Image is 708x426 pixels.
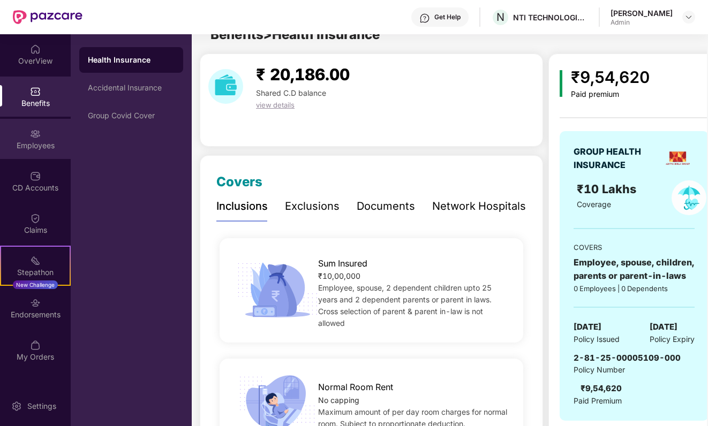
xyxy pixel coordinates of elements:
img: icon [234,260,321,321]
span: Policy Number [574,365,625,374]
div: ₹9,54,620 [581,382,622,395]
span: [DATE] [574,321,601,333]
div: GROUP HEALTH INSURANCE [574,145,660,172]
span: Sum Insured [318,257,367,270]
img: svg+xml;base64,PHN2ZyBpZD0iSG9tZSIgeG1sbnM9Imh0dHA6Ly93d3cudzMub3JnLzIwMDAvc3ZnIiB3aWR0aD0iMjAiIG... [30,44,41,55]
span: Benefits > Health Insurance [210,27,380,42]
span: N [496,11,504,24]
span: 2-81-25-00005109-000 [574,353,681,363]
img: svg+xml;base64,PHN2ZyBpZD0iSGVscC0zMngzMiIgeG1sbnM9Imh0dHA6Ly93d3cudzMub3JnLzIwMDAvc3ZnIiB3aWR0aD... [419,13,430,24]
span: Coverage [577,200,611,209]
div: ₹9,54,620 [571,65,650,90]
div: Settings [24,401,59,412]
img: svg+xml;base64,PHN2ZyBpZD0iQmVuZWZpdHMiIHhtbG5zPSJodHRwOi8vd3d3LnczLm9yZy8yMDAwL3N2ZyIgd2lkdGg9Ij... [30,86,41,97]
span: Covers [216,174,262,189]
div: Paid premium [571,90,650,99]
div: NTI TECHNOLOGIES PRIVATE LIMITED [513,12,588,22]
span: Employee, spouse, 2 dependent children upto 25 years and 2 dependent parents or parent in laws. C... [318,283,492,328]
span: Policy Issued [574,333,620,345]
img: svg+xml;base64,PHN2ZyBpZD0iRW5kb3JzZW1lbnRzIiB4bWxucz0iaHR0cDovL3d3dy53My5vcmcvMjAwMC9zdmciIHdpZH... [30,298,41,308]
div: COVERS [574,242,695,253]
img: icon [560,70,562,97]
div: Inclusions [216,198,268,215]
img: download [208,69,243,104]
span: ₹ 20,186.00 [256,65,350,84]
img: policyIcon [672,180,706,215]
span: [DATE] [650,321,677,333]
span: ₹10 Lakhs [577,182,639,196]
div: Accidental Insurance [88,83,175,92]
img: svg+xml;base64,PHN2ZyBpZD0iU2V0dGluZy0yMHgyMCIgeG1sbnM9Imh0dHA6Ly93d3cudzMub3JnLzIwMDAvc3ZnIiB3aW... [11,401,22,412]
span: Policy Expiry [650,333,695,345]
span: view details [256,101,295,109]
img: svg+xml;base64,PHN2ZyBpZD0iQ0RfQWNjb3VudHMiIGRhdGEtbmFtZT0iQ0QgQWNjb3VudHMiIHhtbG5zPSJodHRwOi8vd3... [30,171,41,181]
div: 0 Employees | 0 Dependents [574,283,695,294]
img: svg+xml;base64,PHN2ZyB4bWxucz0iaHR0cDovL3d3dy53My5vcmcvMjAwMC9zdmciIHdpZHRoPSIyMSIgaGVpZ2h0PSIyMC... [30,255,41,266]
div: [PERSON_NAME] [611,8,673,18]
div: Admin [611,18,673,27]
div: Network Hospitals [432,198,526,215]
div: Stepathon [1,267,70,278]
div: Documents [357,198,415,215]
span: Normal Room Rent [318,381,393,394]
div: Get Help [434,13,461,21]
img: svg+xml;base64,PHN2ZyBpZD0iRW1wbG95ZWVzIiB4bWxucz0iaHR0cDovL3d3dy53My5vcmcvMjAwMC9zdmciIHdpZHRoPS... [30,128,41,139]
img: New Pazcare Logo [13,10,82,24]
div: Employee, spouse, children, parents or parent-in-laws [574,256,695,283]
img: insurerLogo [664,144,691,172]
img: svg+xml;base64,PHN2ZyBpZD0iRHJvcGRvd24tMzJ4MzIiIHhtbG5zPSJodHRwOi8vd3d3LnczLm9yZy8yMDAwL3N2ZyIgd2... [684,13,693,21]
div: No capping [318,394,509,406]
div: Health Insurance [88,55,175,65]
div: Group Covid Cover [88,111,175,120]
div: ₹10,00,000 [318,270,509,282]
div: New Challenge [13,280,58,289]
img: svg+xml;base64,PHN2ZyBpZD0iTXlfT3JkZXJzIiBkYXRhLW5hbWU9Ik15IE9yZGVycyIgeG1sbnM9Imh0dHA6Ly93d3cudz... [30,340,41,351]
img: svg+xml;base64,PHN2ZyBpZD0iQ2xhaW0iIHhtbG5zPSJodHRwOi8vd3d3LnczLm9yZy8yMDAwL3N2ZyIgd2lkdGg9IjIwIi... [30,213,41,224]
span: Shared C.D balance [256,88,326,97]
span: Paid Premium [574,395,622,407]
div: Exclusions [285,198,340,215]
